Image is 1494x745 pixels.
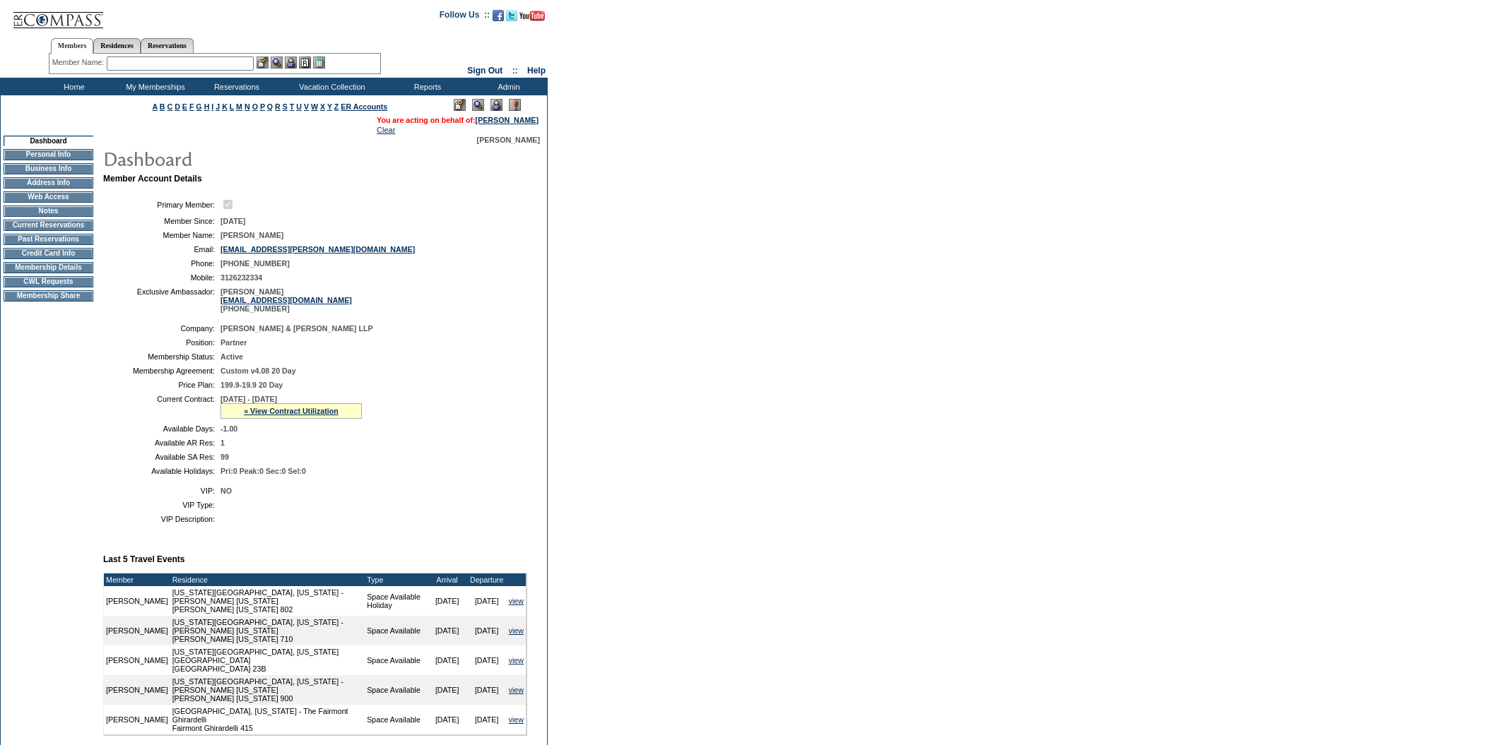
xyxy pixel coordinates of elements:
[385,78,466,95] td: Reports
[230,102,234,111] a: L
[428,616,467,645] td: [DATE]
[290,102,295,111] a: T
[167,102,172,111] a: C
[170,573,365,586] td: Residence
[109,381,215,389] td: Price Plan:
[109,439,215,447] td: Available AR Res:
[512,66,518,76] span: ::
[4,276,93,287] td: CWL Requests
[320,102,325,111] a: X
[341,102,387,111] a: ER Accounts
[109,217,215,225] td: Member Since:
[4,248,93,259] td: Credit Card Info
[104,616,170,645] td: [PERSON_NAME]
[220,395,277,403] span: [DATE] - [DATE]
[220,467,306,475] span: Pri:0 Peak:0 Sec:0 Sel:0
[466,78,548,95] td: Admin
[109,287,215,313] td: Exclusive Ambassador:
[467,66,502,76] a: Sign Out
[109,231,215,239] td: Member Name:
[365,586,427,616] td: Space Available Holiday
[509,686,524,694] a: view
[296,102,302,111] a: U
[113,78,194,95] td: My Memberships
[519,14,545,23] a: Subscribe to our YouTube Channel
[276,78,385,95] td: Vacation Collection
[493,10,504,21] img: Become our fan on Facebook
[220,259,290,268] span: [PHONE_NUMBER]
[103,554,184,564] b: Last 5 Travel Events
[4,205,93,217] td: Notes
[365,645,427,675] td: Space Available
[377,126,395,134] a: Clear
[327,102,332,111] a: Y
[299,56,311,68] img: Reservations
[519,11,545,21] img: Subscribe to our YouTube Channel
[220,352,243,361] span: Active
[103,174,202,184] b: Member Account Details
[509,626,524,635] a: view
[109,487,215,495] td: VIP:
[4,262,93,273] td: Membership Details
[170,616,365,645] td: [US_STATE][GEOGRAPHIC_DATA], [US_STATE] - [PERSON_NAME] [US_STATE] [PERSON_NAME] [US_STATE] 710
[220,287,352,313] span: [PERSON_NAME] [PHONE_NUMBER]
[109,273,215,282] td: Mobile:
[428,586,467,616] td: [DATE]
[506,10,517,21] img: Follow us on Twitter
[109,245,215,254] td: Email:
[220,338,247,347] span: Partner
[32,78,113,95] td: Home
[244,407,339,415] a: » View Contract Utilization
[170,705,365,734] td: [GEOGRAPHIC_DATA], [US_STATE] - The Fairmont Ghirardelli Fairmont Ghirardelli 415
[93,38,141,53] a: Residences
[109,453,215,461] td: Available SA Res:
[260,102,265,111] a: P
[104,645,170,675] td: [PERSON_NAME]
[211,102,213,111] a: I
[236,102,242,111] a: M
[283,102,288,111] a: S
[153,102,158,111] a: A
[52,56,107,68] div: Member Name:
[51,38,94,54] a: Members
[104,675,170,705] td: [PERSON_NAME]
[182,102,187,111] a: E
[467,573,507,586] td: Departure
[454,99,466,111] img: Edit Mode
[104,705,170,734] td: [PERSON_NAME]
[175,102,180,111] a: D
[220,439,225,447] span: 1
[4,163,93,174] td: Business Info
[222,102,228,111] a: K
[245,102,250,111] a: N
[109,352,215,361] td: Membership Status:
[428,645,467,675] td: [DATE]
[220,217,245,225] span: [DATE]
[102,144,385,172] img: pgTtlDashboard.gif
[467,675,507,705] td: [DATE]
[170,675,365,705] td: [US_STATE][GEOGRAPHIC_DATA], [US_STATE] - [PERSON_NAME] [US_STATE] [PERSON_NAME] [US_STATE] 900
[109,338,215,347] td: Position:
[377,116,539,124] span: You are acting on behalf of:
[467,645,507,675] td: [DATE]
[220,273,262,282] span: 3126232334
[509,99,521,111] img: Log Concern/Member Elevation
[109,501,215,509] td: VIP Type:
[252,102,258,111] a: O
[109,467,215,475] td: Available Holidays:
[313,56,325,68] img: b_calculator.gif
[220,487,232,495] span: NO
[104,586,170,616] td: [PERSON_NAME]
[109,198,215,211] td: Primary Member:
[472,99,484,111] img: View Mode
[267,102,273,111] a: Q
[220,231,283,239] span: [PERSON_NAME]
[170,645,365,675] td: [US_STATE][GEOGRAPHIC_DATA], [US_STATE][GEOGRAPHIC_DATA] [GEOGRAPHIC_DATA] 23B
[477,136,540,144] span: [PERSON_NAME]
[4,149,93,160] td: Personal Info
[109,259,215,268] td: Phone:
[204,102,210,111] a: H
[160,102,165,111] a: B
[476,116,539,124] a: [PERSON_NAME]
[490,99,502,111] img: Impersonate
